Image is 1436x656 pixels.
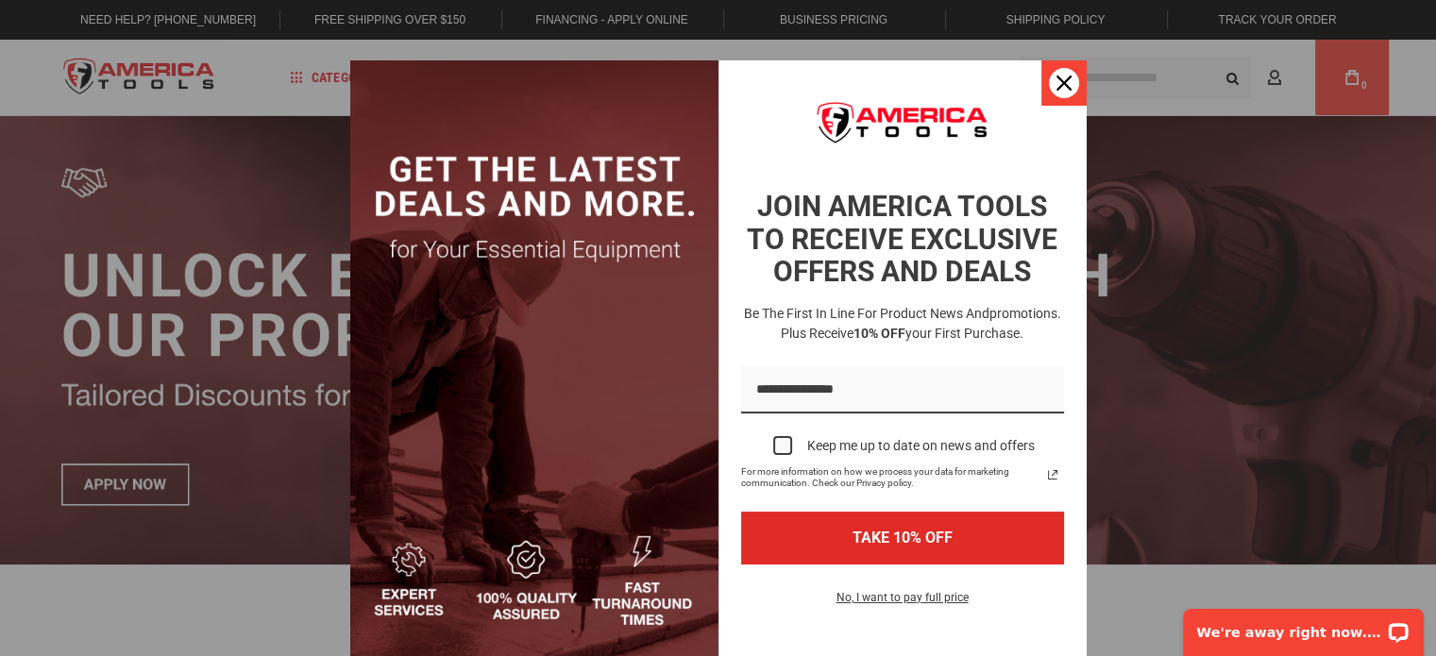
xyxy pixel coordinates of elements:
[741,512,1064,563] button: TAKE 10% OFF
[741,366,1064,414] input: Email field
[737,304,1068,344] h3: Be the first in line for product news and
[807,438,1035,454] div: Keep me up to date on news and offers
[1171,597,1436,656] iframe: LiveChat chat widget
[1041,463,1064,486] a: Read our Privacy Policy
[781,306,1061,341] span: promotions. Plus receive your first purchase.
[1056,76,1072,91] svg: close icon
[853,326,905,341] strong: 10% OFF
[821,587,984,619] button: No, I want to pay full price
[1041,60,1087,106] button: Close
[747,190,1057,288] strong: JOIN AMERICA TOOLS TO RECEIVE EXCLUSIVE OFFERS AND DEALS
[1041,463,1064,486] svg: link icon
[741,466,1041,489] span: For more information on how we process your data for marketing communication. Check our Privacy p...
